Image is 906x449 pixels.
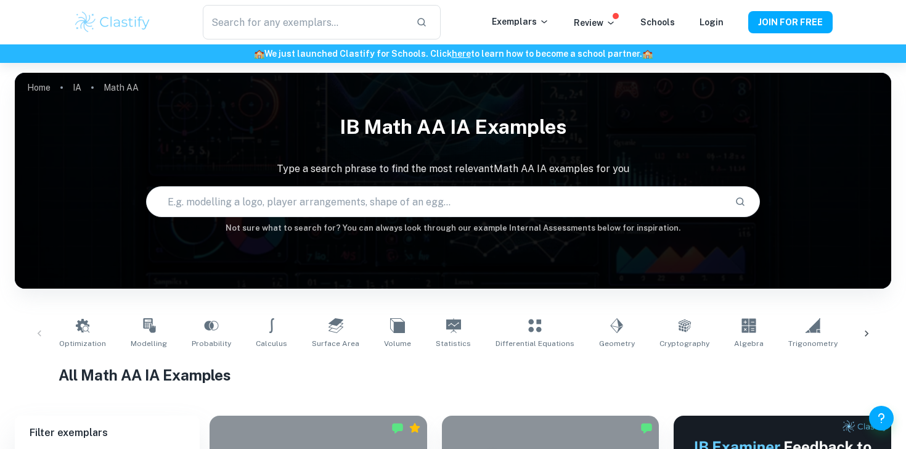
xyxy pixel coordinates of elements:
h1: All Math AA IA Examples [59,364,847,386]
div: Premium [409,422,421,434]
a: Schools [640,17,675,27]
h6: We just launched Clastify for Schools. Click to learn how to become a school partner. [2,47,904,60]
span: Cryptography [659,338,709,349]
a: Login [700,17,724,27]
span: Volume [384,338,411,349]
p: Review [574,16,616,30]
img: Marked [391,422,404,434]
span: Algebra [734,338,764,349]
p: Type a search phrase to find the most relevant Math AA IA examples for you [15,162,891,176]
span: Surface Area [312,338,359,349]
span: Probability [192,338,231,349]
span: Calculus [256,338,287,349]
input: Search for any exemplars... [203,5,406,39]
p: Math AA [104,81,139,94]
span: Optimization [59,338,106,349]
span: Statistics [436,338,471,349]
span: Modelling [131,338,167,349]
button: Help and Feedback [869,406,894,430]
span: 🏫 [254,49,264,59]
a: here [452,49,471,59]
img: Clastify logo [73,10,152,35]
input: E.g. modelling a logo, player arrangements, shape of an egg... [147,184,724,219]
button: Search [730,191,751,212]
p: Exemplars [492,15,549,28]
img: Marked [640,422,653,434]
h6: Not sure what to search for? You can always look through our example Internal Assessments below f... [15,222,891,234]
span: 🏫 [642,49,653,59]
span: Trigonometry [788,338,838,349]
span: Differential Equations [496,338,574,349]
h1: IB Math AA IA examples [15,107,891,147]
button: JOIN FOR FREE [748,11,833,33]
span: Geometry [599,338,635,349]
a: Home [27,79,51,96]
a: IA [73,79,81,96]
